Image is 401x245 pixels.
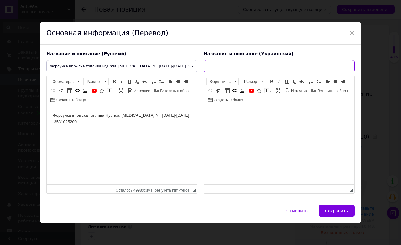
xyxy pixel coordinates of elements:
a: Отменить (Ctrl+Z) [141,78,148,85]
button: Сохранить [319,205,355,217]
a: Вставить / удалить маркированный список [158,78,165,85]
span: Форматирование [49,78,75,85]
a: Создать таблицу [207,96,244,103]
a: Уменьшить отступ [207,87,214,94]
span: Сохранить [325,209,348,213]
a: По левому краю [167,78,174,85]
a: Таблица [224,87,231,94]
a: Форматирование [206,78,239,85]
a: Подчеркнутый (Ctrl+U) [126,78,133,85]
body: Визуальный текстовый редактор, 2A123ED9-C9D9-4B1B-AE1D-1808404EDECC [6,6,195,13]
span: Название и описание (Русский) [46,51,126,56]
iframe: Визуальный текстовый редактор, 444D2DD6-428F-4599-B3B3-23458DA7ED08 [47,106,197,184]
a: Подчеркнутый (Ctrl+U) [283,78,290,85]
span: Размер [84,78,102,85]
span: Отменить [286,209,308,213]
a: Источник [284,87,308,94]
a: Вставить / удалить нумерованный список [308,78,315,85]
span: Перетащите для изменения размера [193,189,196,192]
span: Форматирование [207,78,232,85]
a: Изображение [239,87,246,94]
a: Развернуть [117,87,124,94]
a: Убрать форматирование [291,78,298,85]
a: Создать таблицу [49,96,87,103]
a: Вставить/Редактировать ссылку (Ctrl+L) [74,87,81,94]
a: Курсив (Ctrl+I) [118,78,125,85]
a: Вставить шаблон [153,87,191,94]
span: Создать таблицу [55,98,86,103]
a: По центру [175,78,182,85]
a: Вставить / удалить маркированный список [315,78,322,85]
a: Размер [241,78,266,85]
a: Таблица [66,87,73,94]
iframe: Визуальный текстовый редактор, 10683700-A13D-47BE-BCFA-0A5CDC9F28B7 [204,106,354,184]
a: Отменить (Ctrl+Z) [298,78,305,85]
a: Увеличить отступ [57,87,64,94]
div: Подсчет символов [116,187,193,193]
a: Полужирный (Ctrl+B) [111,78,118,85]
span: 49933 [133,188,144,193]
a: Добавить видео с YouTube [91,87,98,94]
span: × [349,28,355,38]
span: Создать таблицу [213,98,243,103]
a: По правому краю [340,78,346,85]
span: Перетащите для изменения размера [350,189,353,192]
a: По левому краю [325,78,331,85]
a: Увеличить отступ [214,87,221,94]
div: Основная информация (Перевод) [40,22,361,45]
a: Развернуть [275,87,282,94]
span: Размер [241,78,260,85]
a: Вставить иконку [256,87,263,94]
a: Вставить сообщение [106,87,115,94]
a: Форматирование [49,78,81,85]
a: Курсив (Ctrl+I) [276,78,283,85]
a: Вставить иконку [98,87,105,94]
a: По центру [332,78,339,85]
a: Вставить/Редактировать ссылку (Ctrl+L) [231,87,238,94]
span: Название и описание (Украинский) [204,51,293,56]
a: Размер [83,78,109,85]
a: Уменьшить отступ [49,87,56,94]
span: Источник [290,88,307,94]
a: Вставить шаблон [310,87,349,94]
a: По правому краю [182,78,189,85]
a: Изображение [81,87,88,94]
a: Вставить / удалить нумерованный список [150,78,157,85]
a: Полужирный (Ctrl+B) [268,78,275,85]
a: Добавить видео с YouTube [248,87,255,94]
span: Источник [133,88,150,94]
div: Подсчет символов [346,187,350,193]
a: Вставить сообщение [263,87,272,94]
span: Вставить шаблон [159,88,190,94]
a: Источник [127,87,151,94]
span: Вставить шаблон [316,88,348,94]
button: Отменить [280,205,314,217]
a: Убрать форматирование [133,78,140,85]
